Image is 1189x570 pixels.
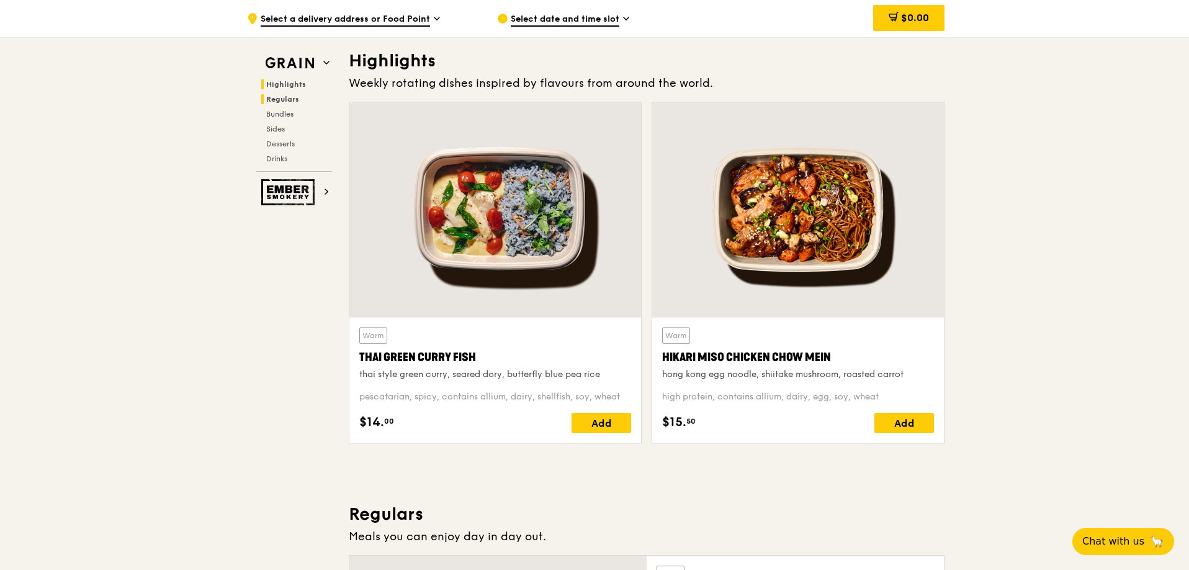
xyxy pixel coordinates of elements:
div: thai style green curry, seared dory, butterfly blue pea rice [359,368,631,381]
span: Sides [266,125,285,133]
div: Add [874,413,934,433]
h3: Regulars [349,503,944,525]
div: Thai Green Curry Fish [359,349,631,366]
div: Add [572,413,631,433]
h3: Highlights [349,50,944,72]
span: Select date and time slot [511,13,619,27]
span: 🦙 [1149,534,1164,549]
span: 50 [686,416,696,426]
div: Warm [359,327,387,344]
span: 00 [384,416,394,426]
div: hong kong egg noodle, shiitake mushroom, roasted carrot [662,368,934,381]
span: Drinks [266,154,287,163]
div: high protein, contains allium, dairy, egg, soy, wheat [662,391,934,403]
span: Bundles [266,110,294,118]
span: Regulars [266,95,299,104]
span: Chat with us [1082,534,1144,549]
img: Ember Smokery web logo [261,179,318,205]
img: Grain web logo [261,52,318,74]
div: Weekly rotating dishes inspired by flavours from around the world. [349,74,944,92]
span: Highlights [266,80,306,89]
div: Hikari Miso Chicken Chow Mein [662,349,934,366]
button: Chat with us🦙 [1072,528,1174,555]
span: $0.00 [901,12,929,24]
span: Desserts [266,140,295,148]
div: pescatarian, spicy, contains allium, dairy, shellfish, soy, wheat [359,391,631,403]
div: Meals you can enjoy day in day out. [349,528,944,545]
span: Select a delivery address or Food Point [261,13,430,27]
span: $15. [662,413,686,432]
span: $14. [359,413,384,432]
div: Warm [662,327,690,344]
